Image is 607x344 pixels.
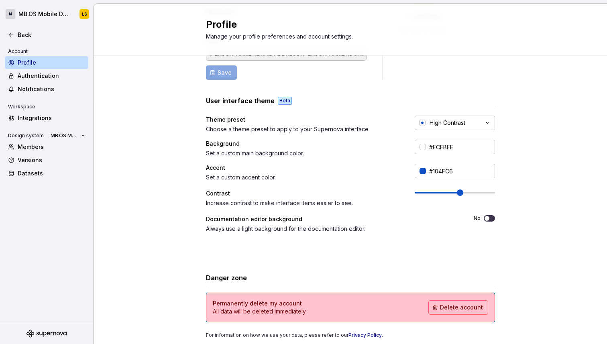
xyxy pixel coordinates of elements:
[26,330,67,338] svg: Supernova Logo
[206,140,400,148] div: Background
[2,5,92,23] button: MMB.OS Mobile Design SystemLS
[5,83,88,96] a: Notifications
[206,125,400,133] div: Choose a theme preset to apply to your Supernova interface.
[18,59,85,67] div: Profile
[278,97,292,105] div: Beta
[206,116,400,124] div: Theme preset
[18,72,85,80] div: Authentication
[206,332,495,338] div: For information on how we use your data, please refer to our .
[213,307,307,316] p: All data will be deleted immediately.
[6,9,15,19] div: M
[5,47,31,56] div: Account
[213,299,302,307] h4: Permanently delete my account
[18,143,85,151] div: Members
[5,28,88,41] a: Back
[206,96,275,106] h3: User interface theme
[18,31,85,39] div: Back
[206,273,247,283] h3: Danger zone
[5,69,88,82] a: Authentication
[18,156,85,164] div: Versions
[206,18,485,31] h2: Profile
[18,10,70,18] div: MB.OS Mobile Design System
[206,173,400,181] div: Set a custom accent color.
[5,154,88,167] a: Versions
[474,215,481,222] label: No
[5,56,88,69] a: Profile
[440,303,483,311] span: Delete account
[206,149,400,157] div: Set a custom main background color.
[430,119,465,127] div: High Contrast
[206,225,459,233] div: Always use a light background for the documentation editor.
[415,116,495,130] button: High Contrast
[206,215,459,223] div: Documentation editor background
[348,332,382,338] a: Privacy Policy
[5,112,88,124] a: Integrations
[206,189,400,197] div: Contrast
[426,140,495,154] input: #FFFFFF
[18,85,85,93] div: Notifications
[426,164,495,178] input: #104FC6
[5,102,39,112] div: Workspace
[5,167,88,180] a: Datasets
[18,114,85,122] div: Integrations
[206,199,400,207] div: Increase contrast to make interface items easier to see.
[206,33,353,40] span: Manage your profile preferences and account settings.
[82,11,87,17] div: LS
[18,169,85,177] div: Datasets
[51,132,78,139] span: MB.OS Mobile Design System
[5,131,47,140] div: Design system
[5,140,88,153] a: Members
[206,164,400,172] div: Accent
[428,300,488,315] button: Delete account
